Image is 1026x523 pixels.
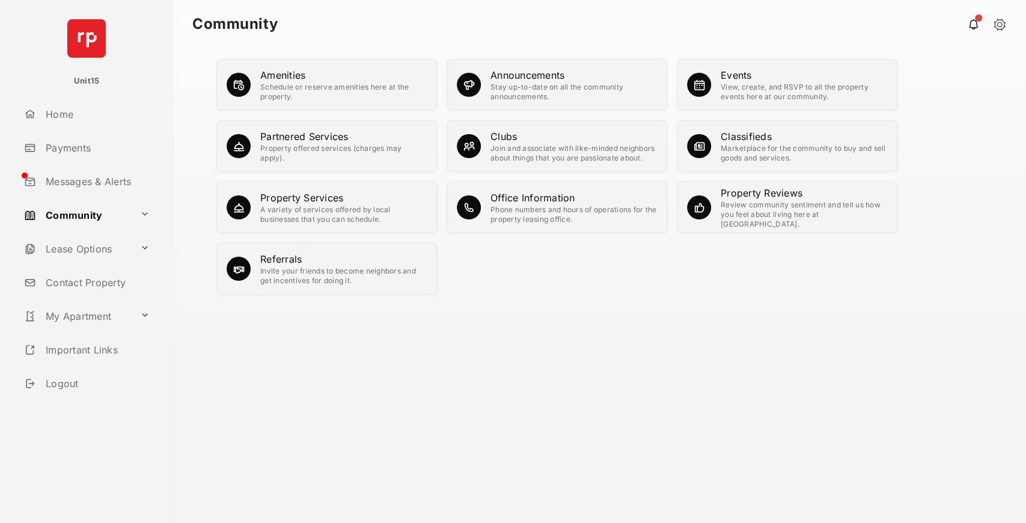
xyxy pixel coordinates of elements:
[19,167,173,196] a: Messages & Alerts
[721,68,887,102] a: EventsView, create, and RSVP to all the property events here at our community.
[721,129,887,163] a: ClassifiedsMarketplace for the community to buy and sell goods and services.
[260,205,427,224] div: A variety of services offered by local businesses that you can schedule.
[19,133,173,162] a: Payments
[260,82,427,102] div: Schedule or reserve amenities here at the property.
[260,266,427,286] div: Invite your friends to become neighbors and get incentives for doing it.
[721,82,887,102] div: View, create, and RSVP to all the property events here at our community.
[67,19,106,58] img: svg+xml;base64,PHN2ZyB4bWxucz0iaHR0cDovL3d3dy53My5vcmcvMjAwMC9zdmciIHdpZHRoPSI2NCIgaGVpZ2h0PSI2NC...
[260,129,427,144] div: Partnered Services
[19,369,173,398] a: Logout
[721,186,887,229] a: Property ReviewsReview community sentiment and tell us how you feel about living here at [GEOGRAP...
[19,234,135,263] a: Lease Options
[260,144,427,163] div: Property offered services (charges may apply).
[192,17,278,31] strong: Community
[490,144,657,163] div: Join and associate with like-minded neighbors about things that you are passionate about.
[260,68,427,82] div: Amenities
[260,68,427,102] a: AmenitiesSchedule or reserve amenities here at the property.
[490,129,657,163] a: ClubsJoin and associate with like-minded neighbors about things that you are passionate about.
[260,252,427,286] a: ReferralsInvite your friends to become neighbors and get incentives for doing it.
[490,191,657,205] div: Office Information
[721,144,887,163] div: Marketplace for the community to buy and sell goods and services.
[490,68,657,102] a: AnnouncementsStay up-to-date on all the community announcements.
[260,191,427,205] div: Property Services
[721,200,887,229] div: Review community sentiment and tell us how you feel about living here at [GEOGRAPHIC_DATA].
[19,335,154,364] a: Important Links
[19,268,173,297] a: Contact Property
[721,129,887,144] div: Classifieds
[490,82,657,102] div: Stay up-to-date on all the community announcements.
[260,191,427,224] a: Property ServicesA variety of services offered by local businesses that you can schedule.
[74,75,100,87] p: Unit15
[721,186,887,200] div: Property Reviews
[19,201,135,230] a: Community
[490,191,657,224] a: Office InformationPhone numbers and hours of operations for the property leasing office.
[19,302,135,331] a: My Apartment
[260,129,427,163] a: Partnered ServicesProperty offered services (charges may apply).
[260,252,427,266] div: Referrals
[490,68,657,82] div: Announcements
[490,129,657,144] div: Clubs
[721,68,887,82] div: Events
[19,100,173,129] a: Home
[490,205,657,224] div: Phone numbers and hours of operations for the property leasing office.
